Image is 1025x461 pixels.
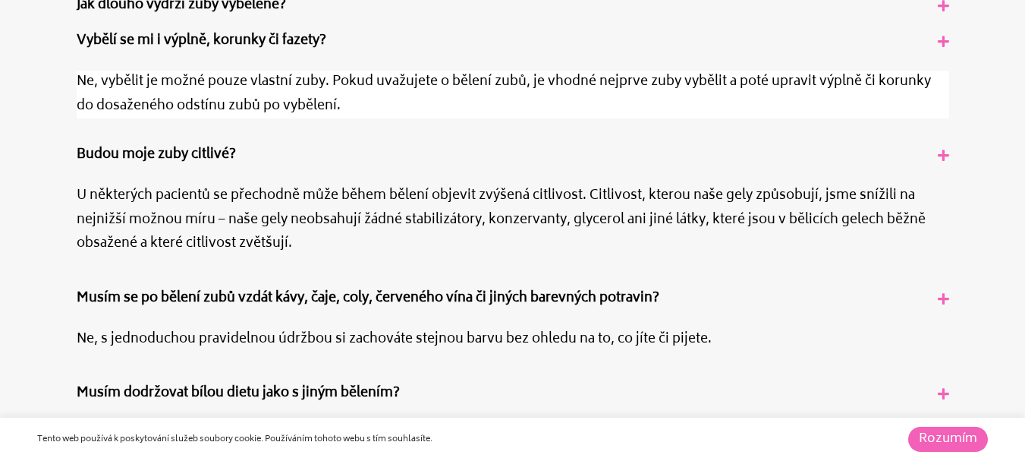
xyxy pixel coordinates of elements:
[77,328,949,352] p: Ne, s jednoduchou pravidelnou údržbou si zachováte stejnou barvu bez ohledu na to, co jíte či pij...
[77,71,949,118] p: Ne, vybělit je možné pouze vlastní zuby. Pokud uvažujete o bělení zubů, je vhodné nejprve zuby vy...
[77,144,236,166] a: Budou moje zuby citlivé?
[37,433,703,447] div: Tento web používá k poskytování služeb soubory cookie. Používáním tohoto webu s tím souhlasíte.
[77,287,659,310] a: Musím se po bělení zubů vzdát kávy, čaje, coly, červeného vína či jiných barevných potravin?
[908,427,988,452] a: Rozumím
[77,382,400,405] a: Musím dodržovat bílou dietu jako s jiným bělením?
[77,30,326,52] a: Vybělí se mi i výplně, korunky či fazety?
[77,185,949,257] p: U některých pacientů se přechodně může během bělení objevit zvýšená citlivost. Citlivost, kterou ...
